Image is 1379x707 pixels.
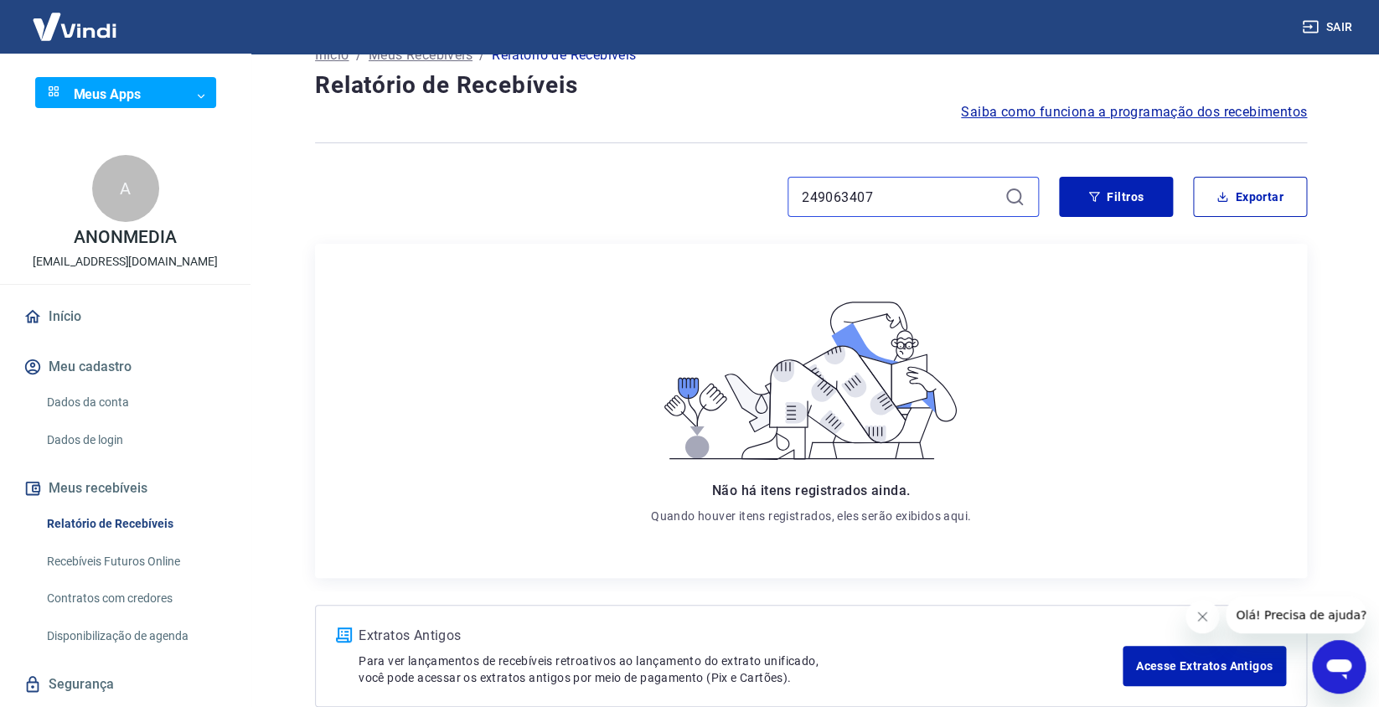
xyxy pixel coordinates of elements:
button: Meu cadastro [20,348,230,385]
a: Dados da conta [40,385,230,420]
span: Não há itens registrados ainda. [712,483,910,498]
a: Saiba como funciona a programação dos recebimentos [961,102,1307,122]
p: Extratos Antigos [359,626,1123,646]
p: Relatório de Recebíveis [492,45,636,65]
button: Sair [1299,12,1359,43]
a: Recebíveis Futuros Online [40,544,230,579]
img: ícone [336,627,352,642]
a: Segurança [20,666,230,703]
a: Dados de login [40,423,230,457]
a: Contratos com credores [40,581,230,616]
div: A [92,155,159,222]
p: Quando houver itens registrados, eles serão exibidos aqui. [651,508,971,524]
a: Início [315,45,349,65]
iframe: Button to launch messaging window [1312,640,1366,694]
iframe: Message from company [1226,596,1366,633]
button: Filtros [1059,177,1173,217]
span: Olá! Precisa de ajuda? [10,12,141,25]
p: / [479,45,485,65]
p: Para ver lançamentos de recebíveis retroativos ao lançamento do extrato unificado, você pode aces... [359,653,1123,686]
p: ANONMEDIA [74,229,177,246]
iframe: Close message [1185,600,1219,633]
img: Vindi [20,1,129,52]
p: [EMAIL_ADDRESS][DOMAIN_NAME] [33,253,218,271]
input: Busque pelo número do pedido [802,184,998,209]
a: Relatório de Recebíveis [40,507,230,541]
h4: Relatório de Recebíveis [315,69,1307,102]
button: Exportar [1193,177,1307,217]
p: / [355,45,361,65]
a: Disponibilização de agenda [40,619,230,653]
a: Acesse Extratos Antigos [1123,646,1286,686]
button: Meus recebíveis [20,470,230,507]
a: Meus Recebíveis [369,45,473,65]
a: Início [20,298,230,335]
